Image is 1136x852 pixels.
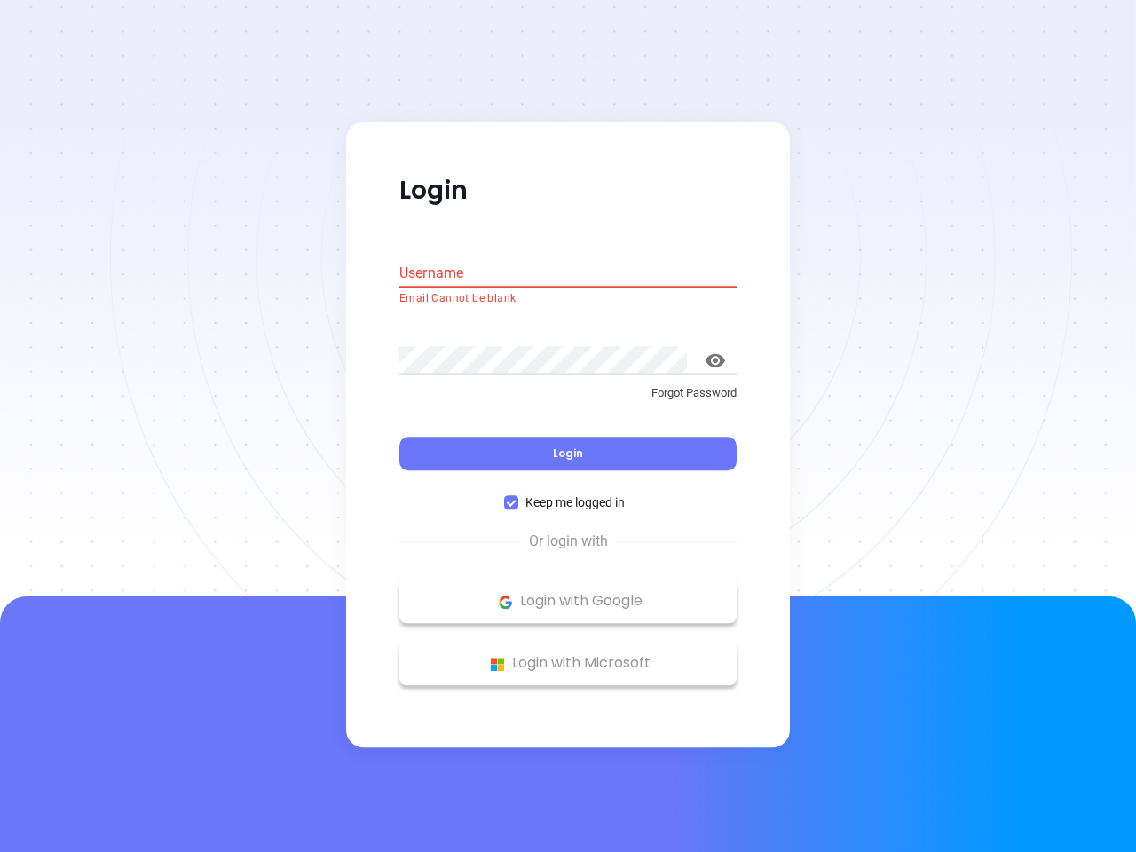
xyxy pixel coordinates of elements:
button: Login [399,438,737,471]
span: Keep me logged in [518,493,632,513]
p: Email Cannot be blank [399,290,737,308]
span: Login [553,446,583,461]
button: Google Logo Login with Google [399,580,737,624]
p: Login with Microsoft [408,651,728,677]
img: Microsoft Logo [486,653,509,675]
img: Google Logo [494,591,517,613]
p: Forgot Password [399,384,737,402]
p: Login with Google [408,588,728,615]
button: Microsoft Logo Login with Microsoft [399,642,737,686]
p: Login [399,175,737,207]
a: Forgot Password [399,384,737,416]
span: Or login with [520,532,617,553]
button: toggle password visibility [694,339,737,382]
